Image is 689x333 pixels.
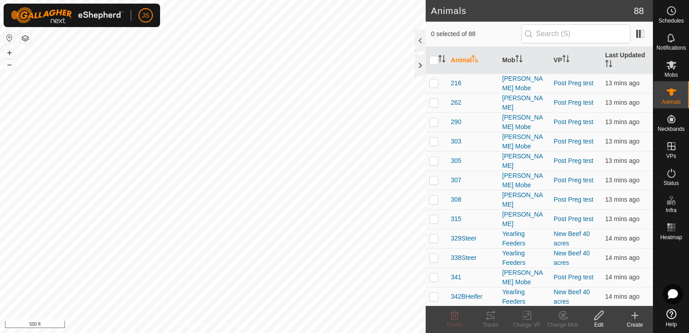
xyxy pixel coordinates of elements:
a: Post Preg test [554,215,593,222]
a: Post Preg test [554,118,593,125]
span: 24 Aug 2025, 9:36 pm [605,196,639,203]
a: New Beef 40 acres [554,288,590,305]
span: 24 Aug 2025, 9:35 pm [605,235,639,242]
div: [PERSON_NAME] [502,93,547,112]
span: 24 Aug 2025, 9:35 pm [605,254,639,261]
th: Animal [447,47,499,74]
span: 24 Aug 2025, 9:36 pm [605,138,639,145]
span: Help [666,322,677,327]
th: Last Updated [602,47,653,74]
span: 216 [451,79,461,88]
a: Post Preg test [554,176,593,184]
span: Animals [661,99,681,105]
span: 290 [451,117,461,127]
a: New Beef 40 acres [554,250,590,266]
a: Post Preg test [554,138,593,145]
span: 341 [451,273,461,282]
div: Yearling Feeders [502,249,547,268]
span: 24 Aug 2025, 9:35 pm [605,176,639,184]
span: 342BHeifer [451,292,482,301]
span: 24 Aug 2025, 9:36 pm [605,215,639,222]
a: Help [653,305,689,331]
span: JS [142,11,149,20]
span: 308 [451,195,461,204]
span: 303 [451,137,461,146]
button: + [4,47,15,58]
span: Status [663,180,679,186]
span: 305 [451,156,461,166]
div: [PERSON_NAME] Mobe [502,113,547,132]
a: Privacy Policy [177,321,211,329]
p-sorticon: Activate to sort [472,56,479,64]
p-sorticon: Activate to sort [438,56,446,64]
div: Tracks [473,321,509,329]
span: 88 [634,4,644,18]
div: Yearling Feeders [502,287,547,306]
span: Infra [666,208,676,213]
a: New Beef 40 acres [554,230,590,247]
div: [PERSON_NAME] [502,152,547,171]
a: Contact Us [222,321,248,329]
span: 24 Aug 2025, 9:35 pm [605,273,639,281]
th: VP [550,47,602,74]
span: 24 Aug 2025, 9:35 pm [605,99,639,106]
div: [PERSON_NAME] [502,190,547,209]
p-sorticon: Activate to sort [562,56,570,64]
span: Mobs [665,72,678,78]
span: 329Steer [451,234,477,243]
span: 262 [451,98,461,107]
span: 307 [451,176,461,185]
div: Create [617,321,653,329]
div: [PERSON_NAME] Mobe [502,268,547,287]
div: [PERSON_NAME] Mobe [502,171,547,190]
span: 315 [451,214,461,224]
div: Change Mob [545,321,581,329]
th: Mob [499,47,550,74]
button: Reset Map [4,32,15,43]
span: 24 Aug 2025, 9:35 pm [605,293,639,300]
div: [PERSON_NAME] Mobe [502,132,547,151]
div: [PERSON_NAME] [502,210,547,229]
span: Schedules [658,18,684,23]
p-sorticon: Activate to sort [515,56,523,64]
span: 0 selected of 88 [431,29,521,39]
span: 24 Aug 2025, 9:36 pm [605,79,639,87]
a: Post Preg test [554,273,593,281]
button: Map Layers [20,33,31,44]
span: Delete [447,322,463,328]
button: – [4,59,15,70]
div: Edit [581,321,617,329]
input: Search (S) [521,24,630,43]
span: 24 Aug 2025, 9:36 pm [605,118,639,125]
a: Post Preg test [554,157,593,164]
div: [PERSON_NAME] Mobe [502,74,547,93]
div: Change VP [509,321,545,329]
img: Gallagher Logo [11,7,124,23]
a: Post Preg test [554,79,593,87]
p-sorticon: Activate to sort [605,61,612,69]
span: 24 Aug 2025, 9:36 pm [605,157,639,164]
span: Heatmap [660,235,682,240]
a: Post Preg test [554,99,593,106]
span: Notifications [657,45,686,51]
span: Neckbands [657,126,684,132]
a: Post Preg test [554,196,593,203]
div: Yearling Feeders [502,229,547,248]
h2: Animals [431,5,634,16]
span: 338Steer [451,253,477,263]
span: VPs [666,153,676,159]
